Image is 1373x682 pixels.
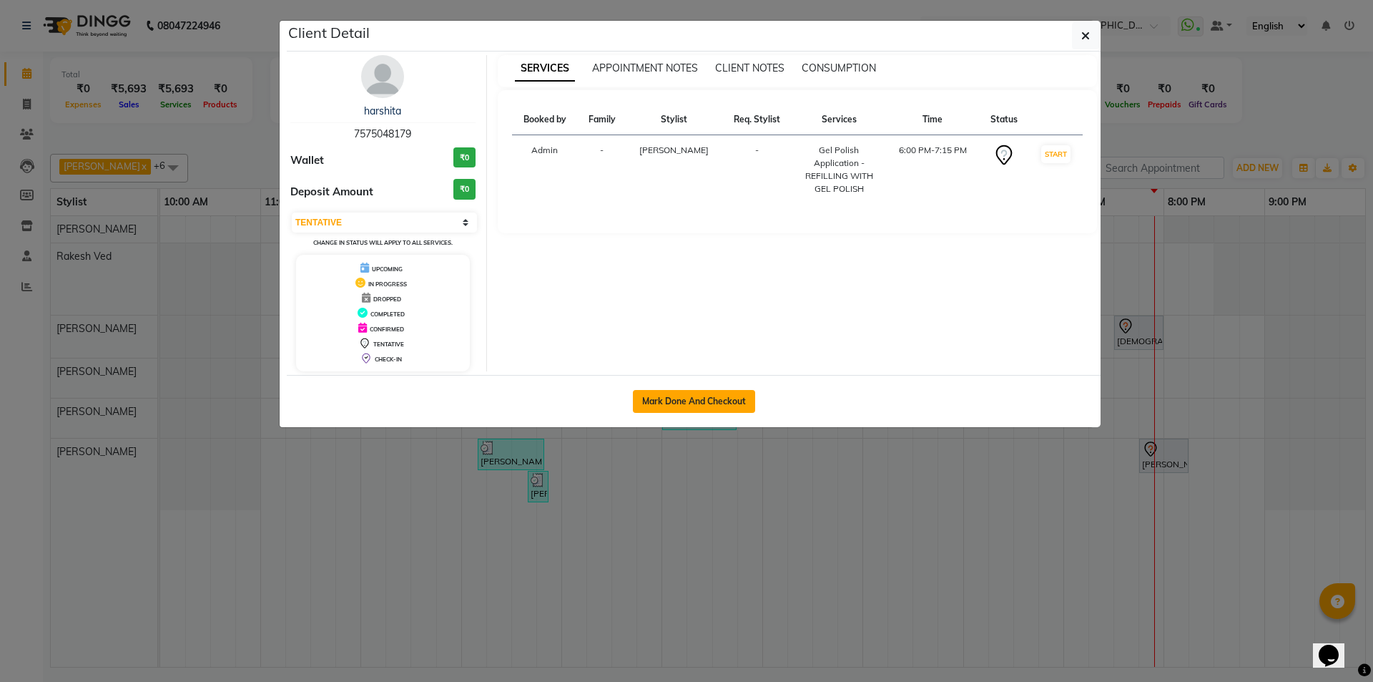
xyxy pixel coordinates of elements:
[290,184,373,200] span: Deposit Amount
[375,356,402,363] span: CHECK-IN
[792,104,886,135] th: Services
[370,326,404,333] span: CONFIRMED
[368,281,407,288] span: IN PROGRESS
[886,135,980,205] td: 6:00 PM-7:15 PM
[373,296,401,303] span: DROPPED
[453,179,476,200] h3: ₹0
[578,104,626,135] th: Family
[592,62,698,74] span: APPOINTMENT NOTES
[578,135,626,205] td: -
[453,147,476,168] h3: ₹0
[722,104,792,135] th: Req. Stylist
[512,104,578,135] th: Booked by
[1041,145,1071,163] button: START
[980,104,1028,135] th: Status
[715,62,784,74] span: CLIENT NOTES
[372,266,403,273] span: UPCOMING
[313,239,453,246] small: Change in status will apply to all services.
[800,144,877,195] div: Gel Polish Application - REFILLING WITH GEL POLISH
[361,55,404,98] img: avatar
[288,22,370,44] h5: Client Detail
[515,56,575,82] span: SERVICES
[1313,625,1359,668] iframe: chat widget
[373,341,404,348] span: TENTATIVE
[639,145,709,155] span: [PERSON_NAME]
[633,390,755,413] button: Mark Done And Checkout
[290,152,324,169] span: Wallet
[354,127,411,140] span: 7575048179
[886,104,980,135] th: Time
[512,135,578,205] td: Admin
[722,135,792,205] td: -
[370,311,405,318] span: COMPLETED
[802,62,876,74] span: CONSUMPTION
[626,104,722,135] th: Stylist
[364,104,401,117] a: harshita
